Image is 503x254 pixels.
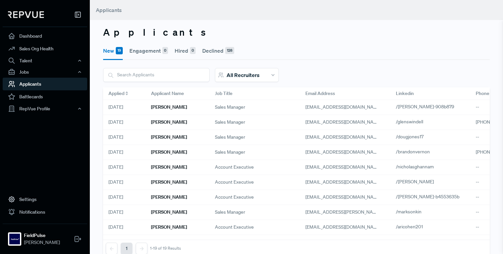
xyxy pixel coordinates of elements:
span: Account Executive [215,239,254,246]
a: /[PERSON_NAME]-b4553635b [396,194,467,200]
span: [EMAIL_ADDRESS][DOMAIN_NAME] [305,104,382,110]
h6: [PERSON_NAME] [151,134,187,140]
span: /[PERSON_NAME] [396,179,434,185]
div: [DATE] [103,235,146,250]
span: /nicholasghannam [396,164,434,170]
span: /glenswindell [396,119,423,125]
div: 0 [162,47,168,54]
a: FieldPulseFieldPulse[PERSON_NAME] [3,224,87,249]
a: /nicholasghannam [396,164,441,170]
a: /[PERSON_NAME] [396,179,441,185]
a: /brandonvernon [396,149,437,155]
span: [EMAIL_ADDRESS][DOMAIN_NAME] [305,239,382,245]
div: [DATE] [103,220,146,235]
button: New19 [103,41,123,60]
h6: [PERSON_NAME] [151,119,187,125]
h6: [PERSON_NAME] [151,224,187,230]
a: /[PERSON_NAME]-908b879 [396,104,462,110]
div: [DATE] [103,160,146,175]
a: Applicants [3,78,87,90]
span: /[PERSON_NAME]-b4553635b [396,194,459,200]
h6: [PERSON_NAME] [151,164,187,170]
div: [DATE] [103,130,146,145]
span: Account Executive [215,194,254,201]
span: [EMAIL_ADDRESS][DOMAIN_NAME] [305,149,382,155]
span: Applicants [96,7,122,13]
a: /dougjones17 [396,134,431,140]
button: Talent [3,55,87,66]
span: /dougjones17 [396,134,423,140]
h6: [PERSON_NAME] [151,209,187,215]
h6: [PERSON_NAME] [151,104,187,110]
span: [PERSON_NAME] [24,239,60,246]
span: /[PERSON_NAME]-908b879 [396,104,454,110]
input: Search Applicants [103,68,209,81]
span: Sales Manager [215,119,245,126]
div: 1-19 of 19 Results [150,246,181,251]
a: Settings [3,193,87,206]
button: Declined128 [202,41,234,60]
div: [DATE] [103,175,146,190]
span: [EMAIL_ADDRESS][DOMAIN_NAME] [305,119,382,125]
h6: [PERSON_NAME] [151,149,187,155]
h6: [PERSON_NAME] [151,239,187,245]
div: [DATE] [103,190,146,205]
div: [DATE] [103,205,146,220]
a: Dashboard [3,30,87,42]
span: Sales Manager [215,209,245,216]
span: [EMAIL_ADDRESS][DOMAIN_NAME] [305,179,382,185]
span: /marksonkin [396,209,421,215]
span: Sales Manager [215,149,245,156]
span: Account Executive [215,179,254,186]
span: Account Executive [215,224,254,231]
a: Battlecards [3,90,87,103]
div: [DATE] [103,115,146,130]
span: [EMAIL_ADDRESS][DOMAIN_NAME] [305,134,382,140]
div: 0 [190,47,196,54]
a: /marksonkin [396,209,429,215]
span: Account Executive [215,164,254,171]
span: /aricohen201 [396,224,423,230]
strong: FieldPulse [24,232,60,239]
span: [EMAIL_ADDRESS][DOMAIN_NAME] [305,224,382,230]
button: Engagement0 [129,41,168,60]
a: Notifications [3,206,87,218]
span: Job Title [215,90,233,97]
span: Applied [108,90,124,97]
span: All Recruiters [227,72,259,78]
a: /[PERSON_NAME]-442b52290 [396,239,467,245]
span: Applicant Name [151,90,184,97]
span: [EMAIL_ADDRESS][PERSON_NAME][DOMAIN_NAME] [305,209,418,215]
span: Email Address [305,90,335,97]
span: [EMAIL_ADDRESS][DOMAIN_NAME] [305,164,382,170]
div: Toggle SortBy [103,87,146,100]
span: /[PERSON_NAME]-442b52290 [396,239,460,245]
div: [DATE] [103,145,146,160]
span: [EMAIL_ADDRESS][DOMAIN_NAME] [305,194,382,200]
div: 128 [225,47,234,54]
img: FieldPulse [9,234,20,244]
span: Linkedin [396,90,414,97]
span: /brandonvernon [396,149,430,155]
a: /aricohen201 [396,224,430,230]
a: Sales Org Health [3,42,87,55]
button: Jobs [3,66,87,78]
button: Hired0 [175,41,196,60]
div: [DATE] [103,100,146,115]
h6: [PERSON_NAME] [151,179,187,185]
button: RepVue Profile [3,103,87,114]
div: 19 [116,47,123,54]
h3: Applicants [103,27,490,38]
span: Sales Manager [215,134,245,141]
a: /glenswindell [396,119,431,125]
span: Sales Manager [215,104,245,111]
h6: [PERSON_NAME] [151,194,187,200]
img: RepVue [8,11,44,18]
